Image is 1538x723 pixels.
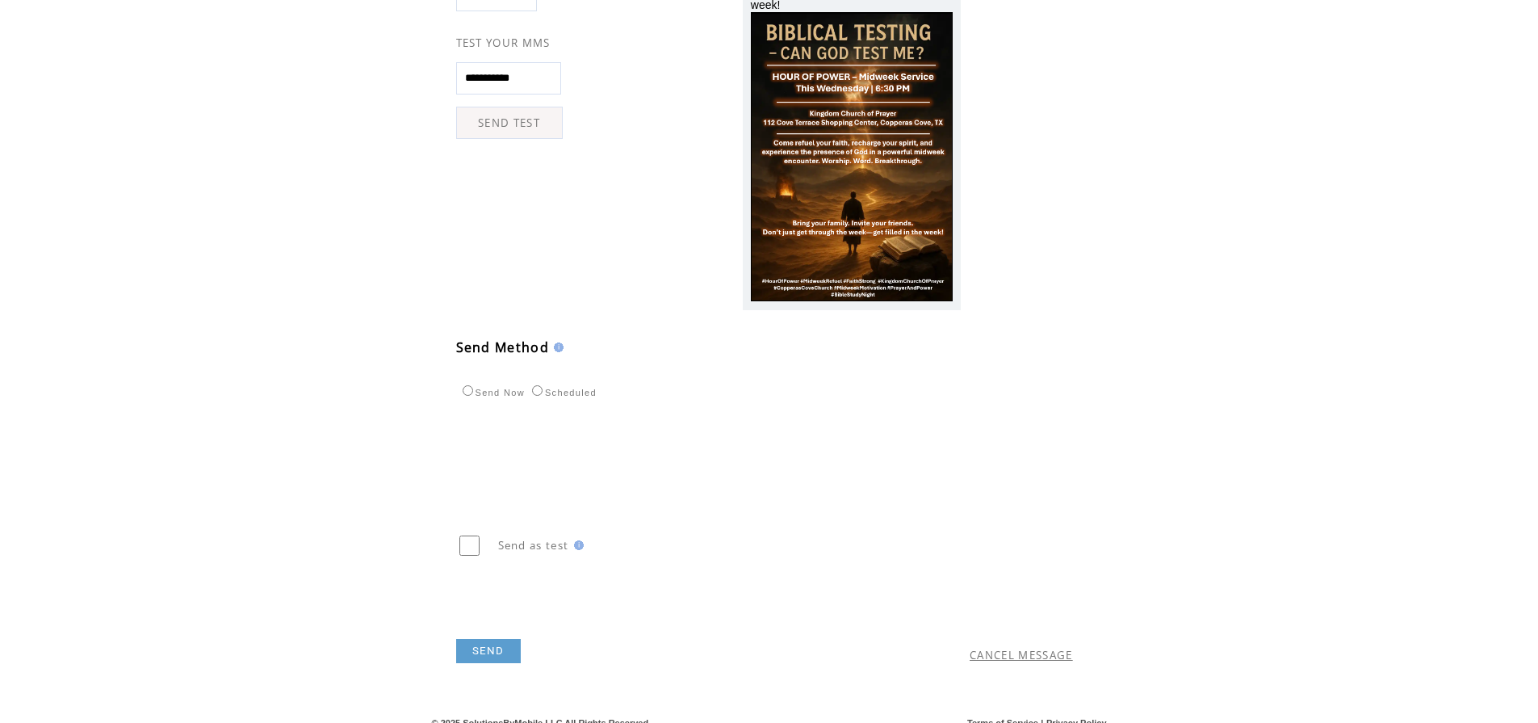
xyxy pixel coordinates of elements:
[456,639,521,663] a: SEND
[569,540,584,550] img: help.gif
[459,388,525,397] label: Send Now
[532,385,543,396] input: Scheduled
[456,338,550,356] span: Send Method
[463,385,473,396] input: Send Now
[498,538,569,553] span: Send as test
[456,36,551,50] span: TEST YOUR MMS
[528,388,597,397] label: Scheduled
[549,343,564,352] img: help.gif
[970,648,1073,662] a: CANCEL MESSAGE
[456,107,563,139] a: SEND TEST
